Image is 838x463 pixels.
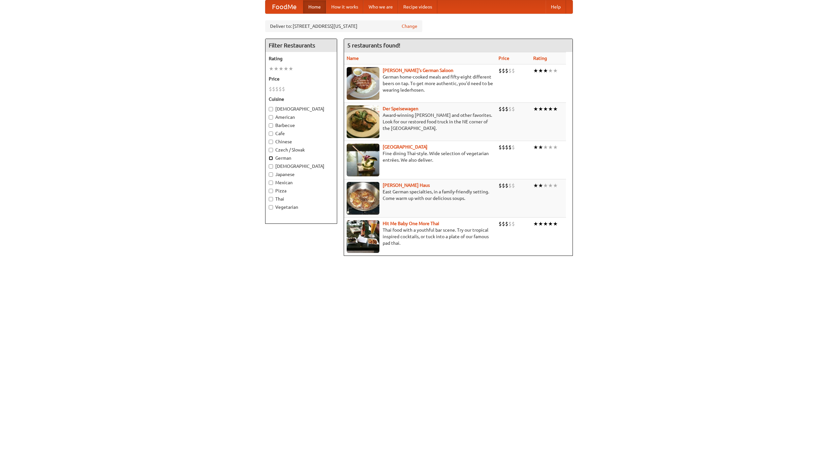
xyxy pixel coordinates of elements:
li: ★ [533,67,538,74]
label: Japanese [269,171,334,178]
li: ★ [538,105,543,113]
p: Thai food with a youthful bar scene. Try our tropical inspired cocktails, or tuck into a plate of... [347,227,493,246]
li: $ [282,85,285,93]
label: American [269,114,334,120]
input: Thai [269,197,273,201]
label: Pizza [269,187,334,194]
a: [PERSON_NAME] Haus [383,183,430,188]
input: Mexican [269,181,273,185]
li: $ [275,85,279,93]
li: ★ [279,65,283,72]
li: $ [505,144,508,151]
h4: Filter Restaurants [265,39,337,52]
li: $ [499,105,502,113]
li: $ [279,85,282,93]
input: Vegetarian [269,205,273,209]
li: $ [499,182,502,189]
a: FoodMe [265,0,303,13]
li: $ [269,85,272,93]
input: Chinese [269,140,273,144]
li: $ [508,144,512,151]
a: [PERSON_NAME]'s German Saloon [383,68,453,73]
label: [DEMOGRAPHIC_DATA] [269,106,334,112]
li: ★ [543,144,548,151]
li: $ [499,67,502,74]
li: ★ [533,144,538,151]
div: Deliver to: [STREET_ADDRESS][US_STATE] [265,20,422,32]
label: Thai [269,196,334,202]
li: $ [512,105,515,113]
li: ★ [553,182,558,189]
li: ★ [288,65,293,72]
a: Name [347,56,359,61]
li: ★ [553,144,558,151]
li: $ [508,67,512,74]
input: Japanese [269,172,273,177]
label: Cafe [269,130,334,137]
p: Fine dining Thai-style. Wide selection of vegetarian entrées. We also deliver. [347,150,493,163]
a: Who we are [363,0,398,13]
a: Change [402,23,417,29]
a: Help [546,0,566,13]
a: [GEOGRAPHIC_DATA] [383,144,428,150]
img: satay.jpg [347,144,379,176]
label: Mexican [269,179,334,186]
li: $ [508,105,512,113]
img: esthers.jpg [347,67,379,100]
li: ★ [274,65,279,72]
input: [DEMOGRAPHIC_DATA] [269,107,273,111]
li: $ [272,85,275,93]
a: Price [499,56,509,61]
input: Pizza [269,189,273,193]
li: ★ [553,220,558,227]
li: ★ [538,182,543,189]
p: Award-winning [PERSON_NAME] and other favorites. Look for our restored food truck in the NE corne... [347,112,493,132]
ng-pluralize: 5 restaurants found! [347,42,400,48]
li: ★ [553,105,558,113]
li: ★ [543,67,548,74]
li: ★ [533,105,538,113]
li: ★ [543,105,548,113]
h5: Rating [269,55,334,62]
input: Czech / Slovak [269,148,273,152]
input: German [269,156,273,160]
li: ★ [548,220,553,227]
li: $ [512,144,515,151]
li: $ [508,220,512,227]
li: $ [502,144,505,151]
li: ★ [548,144,553,151]
li: ★ [269,65,274,72]
label: Czech / Slovak [269,147,334,153]
li: ★ [543,182,548,189]
p: German home-cooked meals and fifty-eight different beers on tap. To get more authentic, you'd nee... [347,74,493,93]
li: ★ [538,220,543,227]
img: speisewagen.jpg [347,105,379,138]
li: ★ [553,67,558,74]
p: East German specialties, in a family-friendly setting. Come warm up with our delicious soups. [347,188,493,202]
li: $ [502,105,505,113]
h5: Cuisine [269,96,334,102]
li: $ [499,144,502,151]
input: American [269,115,273,119]
li: ★ [533,220,538,227]
li: $ [505,105,508,113]
li: ★ [538,144,543,151]
a: Hit Me Baby One More Thai [383,221,439,226]
li: $ [505,220,508,227]
li: $ [502,220,505,227]
label: Chinese [269,138,334,145]
input: Cafe [269,132,273,136]
li: $ [505,67,508,74]
li: ★ [548,182,553,189]
li: $ [512,67,515,74]
li: ★ [538,67,543,74]
li: ★ [533,182,538,189]
li: ★ [548,67,553,74]
label: [DEMOGRAPHIC_DATA] [269,163,334,169]
h5: Price [269,76,334,82]
a: Rating [533,56,547,61]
